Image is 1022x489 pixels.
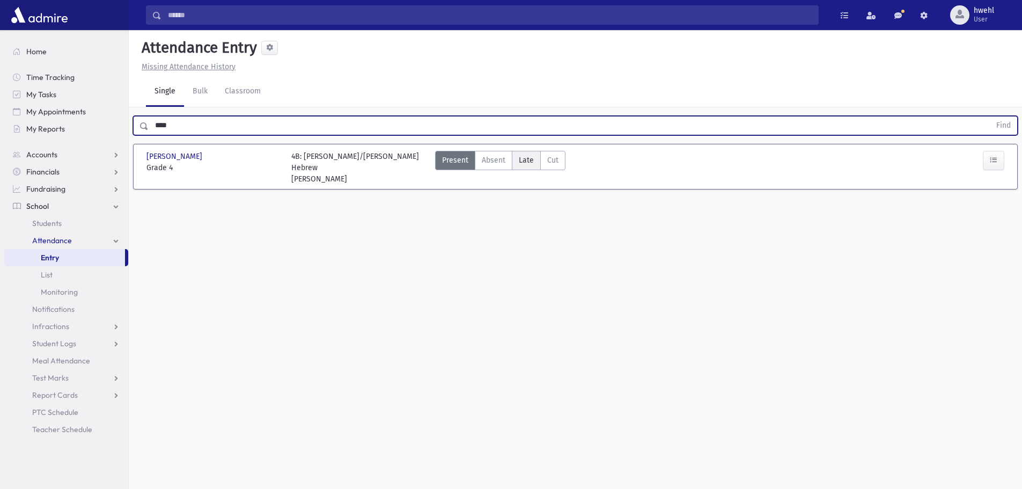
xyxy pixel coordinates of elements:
span: My Reports [26,124,65,134]
span: Home [26,47,47,56]
div: AttTypes [435,151,565,185]
a: Infractions [4,318,128,335]
a: My Appointments [4,103,128,120]
a: Notifications [4,301,128,318]
span: Report Cards [32,390,78,400]
span: Students [32,218,62,228]
a: Single [146,77,184,107]
a: Attendance [4,232,128,249]
span: Entry [41,253,59,262]
span: Attendance [32,236,72,245]
span: My Tasks [26,90,56,99]
a: My Reports [4,120,128,137]
img: AdmirePro [9,4,70,26]
a: PTC Schedule [4,404,128,421]
div: 4B: [PERSON_NAME]/[PERSON_NAME] Hebrew [PERSON_NAME] [291,151,425,185]
a: Fundraising [4,180,128,198]
a: Classroom [216,77,269,107]
a: Teacher Schedule [4,421,128,438]
button: Find [990,116,1017,135]
span: hwehl [974,6,994,15]
a: Student Logs [4,335,128,352]
a: Meal Attendance [4,352,128,369]
span: PTC Schedule [32,407,78,417]
span: Fundraising [26,184,65,194]
input: Search [161,5,818,25]
span: Teacher Schedule [32,425,92,434]
span: My Appointments [26,107,86,116]
a: Home [4,43,128,60]
a: Students [4,215,128,232]
span: Notifications [32,304,75,314]
span: Absent [482,155,505,166]
h5: Attendance Entry [137,39,257,57]
a: Bulk [184,77,216,107]
span: Cut [547,155,558,166]
span: Infractions [32,322,69,331]
span: Financials [26,167,60,177]
a: Report Cards [4,386,128,404]
a: Monitoring [4,283,128,301]
a: Time Tracking [4,69,128,86]
span: User [974,15,994,24]
span: [PERSON_NAME] [146,151,204,162]
a: List [4,266,128,283]
span: Accounts [26,150,57,159]
a: School [4,198,128,215]
u: Missing Attendance History [142,62,236,71]
span: Present [442,155,468,166]
span: Test Marks [32,373,69,383]
span: Meal Attendance [32,356,90,366]
span: List [41,270,53,280]
span: Late [519,155,534,166]
a: Accounts [4,146,128,163]
a: Financials [4,163,128,180]
a: Test Marks [4,369,128,386]
a: Missing Attendance History [137,62,236,71]
span: School [26,201,49,211]
span: Grade 4 [146,162,281,173]
span: Time Tracking [26,72,75,82]
a: My Tasks [4,86,128,103]
a: Entry [4,249,125,266]
span: Student Logs [32,339,76,348]
span: Monitoring [41,287,78,297]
